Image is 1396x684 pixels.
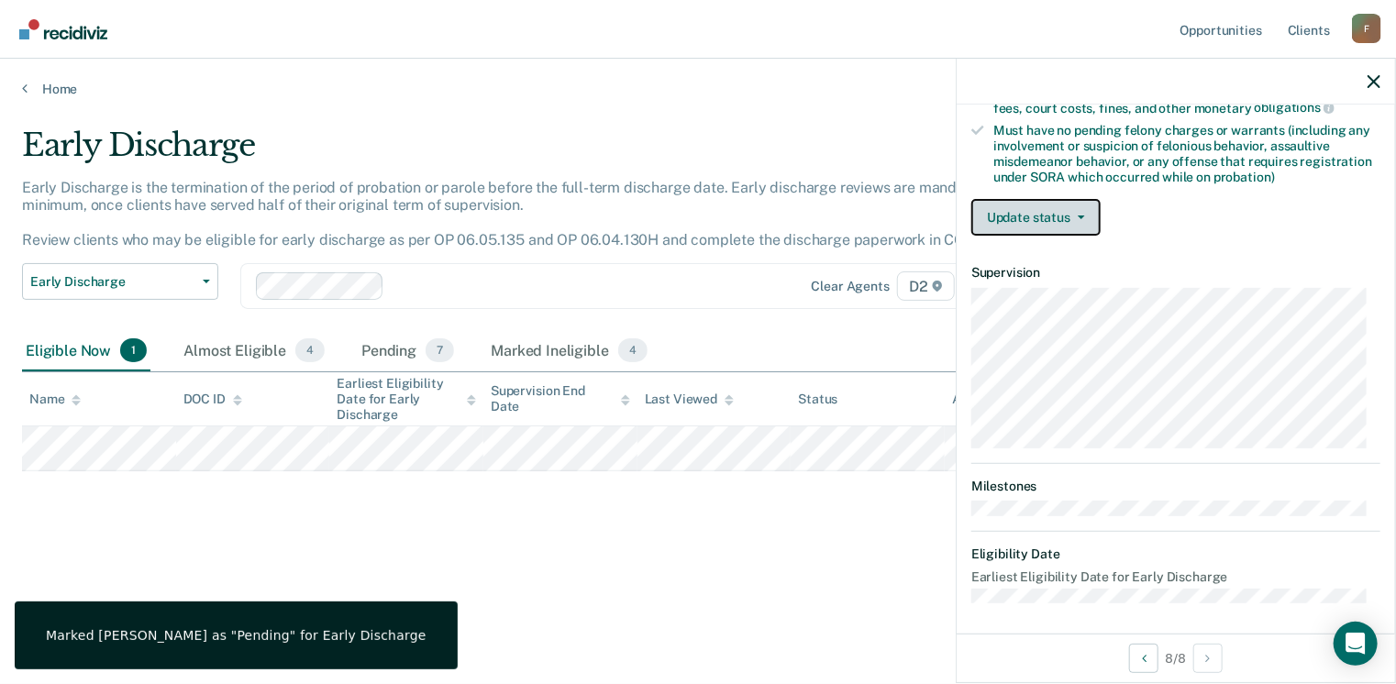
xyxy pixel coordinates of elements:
[971,569,1380,585] dt: Earliest Eligibility Date for Early Discharge
[897,271,955,301] span: D2
[46,627,427,644] div: Marked [PERSON_NAME] as "Pending" for Early Discharge
[22,331,150,371] div: Eligible Now
[358,331,458,371] div: Pending
[120,338,147,362] span: 1
[1334,622,1378,666] div: Open Intercom Messenger
[1129,644,1158,673] button: Previous Opportunity
[30,274,195,290] span: Early Discharge
[337,376,476,422] div: Earliest Eligibility Date for Early Discharge
[957,634,1395,682] div: 8 / 8
[22,179,1008,249] p: Early Discharge is the termination of the period of probation or parole before the full-term disc...
[426,338,454,362] span: 7
[487,331,651,371] div: Marked Ineligible
[812,279,890,294] div: Clear agents
[295,338,325,362] span: 4
[971,546,1380,562] dt: Eligibility Date
[971,265,1380,281] dt: Supervision
[19,19,107,39] img: Recidiviz
[1193,644,1223,673] button: Next Opportunity
[29,392,81,407] div: Name
[618,338,648,362] span: 4
[798,392,837,407] div: Status
[180,331,328,371] div: Almost Eligible
[1352,14,1381,43] button: Profile dropdown button
[645,392,734,407] div: Last Viewed
[971,479,1380,494] dt: Milestones
[1352,14,1381,43] div: F
[22,127,1069,179] div: Early Discharge
[183,392,242,407] div: DOC ID
[971,199,1101,236] button: Update status
[993,123,1380,184] div: Must have no pending felony charges or warrants (including any involvement or suspicion of feloni...
[952,392,1038,407] div: Assigned to
[1213,170,1275,184] span: probation)
[491,383,630,414] div: Supervision End Date
[22,81,1374,97] a: Home
[1255,100,1335,115] span: obligations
